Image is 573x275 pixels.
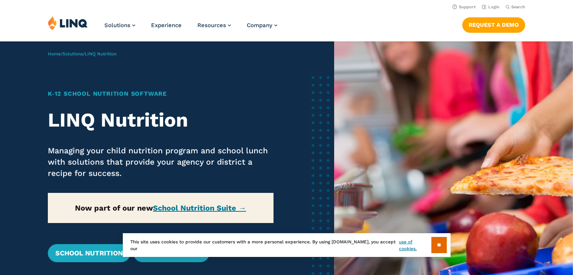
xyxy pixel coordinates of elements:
h1: K‑12 School Nutrition Software [48,89,274,98]
img: LINQ | K‑12 Software [48,16,88,30]
button: Open Search Bar [506,4,525,10]
strong: LINQ Nutrition [48,108,188,131]
strong: Now part of our new [75,203,246,212]
a: Login [482,5,500,9]
a: Company [247,22,277,29]
a: Experience [151,22,182,29]
div: This site uses cookies to provide our customers with a more personal experience. By using [DOMAIN... [123,233,451,257]
span: Company [247,22,272,29]
span: Resources [197,22,226,29]
span: Search [511,5,525,9]
span: Solutions [104,22,130,29]
span: / / [48,51,116,57]
p: Managing your child nutrition program and school lunch with solutions that provide your agency or... [48,145,274,179]
a: Solutions [63,51,83,57]
a: Home [48,51,61,57]
a: School Nutrition Suite → [153,203,246,212]
a: Support [452,5,476,9]
a: School Nutrition [48,244,130,262]
a: Request a Demo [462,17,525,32]
nav: Primary Navigation [104,16,277,41]
a: Solutions [104,22,135,29]
a: use of cookies. [399,238,431,252]
a: Resources [197,22,231,29]
nav: Button Navigation [462,16,525,32]
span: LINQ Nutrition [85,51,116,57]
